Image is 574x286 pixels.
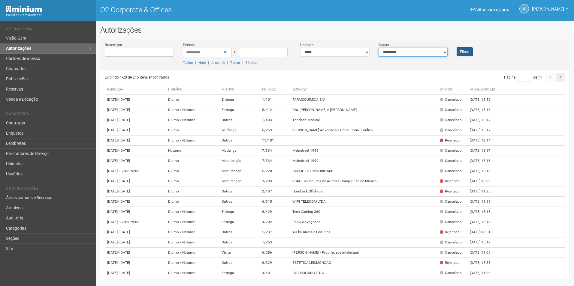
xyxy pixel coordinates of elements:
[105,146,166,156] td: [DATE]
[230,61,240,65] a: 7 dias
[219,197,260,207] td: Outros
[166,207,219,217] td: Diurno / Noturno
[246,61,257,65] a: 30 dias
[290,197,437,207] td: WIPI TELECOM LTDA
[105,197,166,207] td: [DATE]
[260,176,290,186] td: 3/203
[105,95,166,105] td: [DATE]
[260,146,290,156] td: 7/334
[532,7,568,12] a: [PERSON_NAME]
[118,189,130,193] span: - [DATE]
[290,156,437,166] td: Mainstreet 1999
[105,73,335,82] div: Exibindo 1-20 de 215 itens encontrados
[440,260,460,265] div: Rejeitado
[260,237,290,248] td: 7/253
[440,179,460,184] div: Rejeitado
[105,217,166,227] td: [DATE]
[260,105,290,115] td: 5/412
[219,156,260,166] td: Manutenção
[467,85,500,95] th: Atualizado em
[440,199,462,204] div: Cancelado
[300,42,313,48] label: Unidade
[440,118,462,123] div: Cancelado
[166,156,219,166] td: Diurno
[100,25,569,34] h2: Autorizações
[118,220,139,224] span: - 27/09/9202
[118,138,130,142] span: - [DATE]
[290,95,437,105] td: FARMOQUIMICA S/A
[118,108,130,112] span: - [DATE]
[105,207,166,217] td: [DATE]
[440,158,462,163] div: Cancelado
[504,75,542,79] span: Página de 11
[234,49,237,54] span: a
[219,248,260,258] td: Visita
[219,146,260,156] td: Mudança
[290,125,437,136] td: [PERSON_NAME] Advocacia e Consultoria Jurídica
[118,179,130,183] span: - [DATE]
[467,125,500,136] td: [DATE] 15:17
[440,189,460,194] div: Rejeitado
[467,207,500,217] td: [DATE] 15:18
[219,125,260,136] td: Mudança
[260,186,290,197] td: 2/107
[467,197,500,207] td: [DATE] 15:13
[105,125,166,136] td: [DATE]
[6,27,91,33] li: Operacional
[290,258,437,268] td: ESTETICACRISMONCAO
[219,95,260,105] td: Entrega
[6,112,91,118] li: Cadastros
[260,248,290,258] td: 6/256
[219,217,260,227] td: Entrega
[166,186,219,197] td: Diurno
[457,47,473,56] button: Filtrar
[440,97,462,102] div: Cancelado
[290,227,437,237] td: AD business e Facilities
[166,217,219,227] td: Diurno / Noturno
[219,258,260,268] td: Outros
[166,248,219,258] td: Diurno / Noturno
[379,42,389,48] label: Status
[118,97,130,102] span: - [DATE]
[183,61,193,65] a: Todos
[166,166,219,176] td: Diurno
[219,207,260,217] td: Entrega
[440,209,462,214] div: Cancelado
[290,268,437,278] td: DGT HOLDING LTDA
[105,248,166,258] td: [DATE]
[260,156,290,166] td: 7/334
[183,42,195,48] label: Período
[105,85,166,95] th: Período
[260,268,290,278] td: 4/401
[467,166,500,176] td: [DATE] 15:18
[290,186,437,197] td: Hornbeck Offshore
[166,115,219,125] td: Diurno / Noturno
[219,105,260,115] td: Entrega
[260,85,290,95] th: Unidade
[105,186,166,197] td: [DATE]
[100,6,331,14] h1: O2 Corporate & Offices
[440,128,462,133] div: Cancelado
[118,240,130,244] span: - [DATE]
[260,258,290,268] td: 6/329
[105,115,166,125] td: [DATE]
[467,136,500,146] td: [DATE] 12:14
[219,186,260,197] td: Outros
[290,146,437,156] td: Mainstreet 1999
[467,95,500,105] td: [DATE] 15:52
[467,186,500,197] td: [DATE] 11:25
[105,268,166,278] td: [DATE]
[290,207,437,217] td: Tech Gaming 360
[467,258,500,268] td: [DATE] 15:35
[467,176,500,186] td: [DATE] 16:09
[260,136,290,146] td: 11/101
[260,95,290,105] td: 1/101
[105,156,166,166] td: [DATE]
[467,237,500,248] td: [DATE] 15:19
[440,270,462,276] div: Cancelado
[260,227,290,237] td: 5/207
[211,61,225,65] a: Amanhã
[118,199,130,204] span: - [DATE]
[6,6,42,12] img: Minium
[166,268,219,278] td: Diurno / Noturno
